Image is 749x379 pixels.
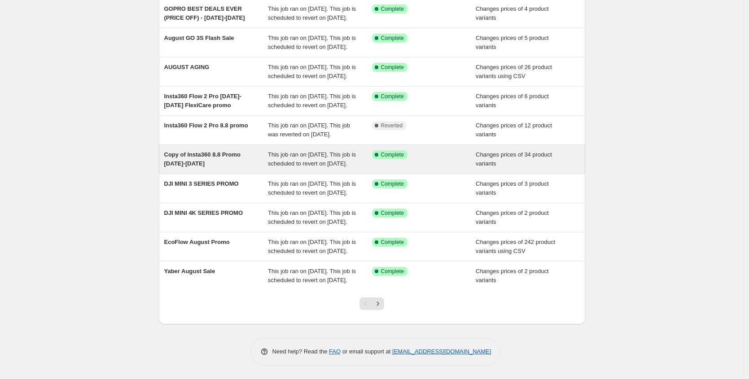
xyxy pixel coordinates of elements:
span: AUGUST AGING [164,64,210,70]
span: Changes prices of 2 product variants [476,209,549,225]
span: This job ran on [DATE]. This job is scheduled to revert on [DATE]. [268,239,356,254]
span: DJI MINI 4K SERIES PROMO [164,209,243,216]
span: Changes prices of 12 product variants [476,122,552,138]
span: GOPRO BEST DEALS EVER (PRICE OFF) - [DATE]-[DATE] [164,5,245,21]
span: Complete [381,180,404,187]
span: Insta360 Flow 2 Pro [DATE]-[DATE] FlexiCare promo [164,93,241,109]
span: This job ran on [DATE]. This job is scheduled to revert on [DATE]. [268,5,356,21]
span: Complete [381,64,404,71]
span: Changes prices of 5 product variants [476,35,549,50]
a: [EMAIL_ADDRESS][DOMAIN_NAME] [392,348,491,355]
nav: Pagination [359,297,384,310]
span: or email support at [341,348,392,355]
span: Changes prices of 34 product variants [476,151,552,167]
span: This job ran on [DATE]. This job is scheduled to revert on [DATE]. [268,180,356,196]
span: Complete [381,93,404,100]
span: This job ran on [DATE]. This job is scheduled to revert on [DATE]. [268,151,356,167]
span: This job ran on [DATE]. This job is scheduled to revert on [DATE]. [268,209,356,225]
span: Complete [381,151,404,158]
span: This job ran on [DATE]. This job is scheduled to revert on [DATE]. [268,64,356,79]
span: Copy of Insta360 8.8 Promo [DATE]-[DATE] [164,151,241,167]
span: Complete [381,209,404,217]
button: Next [372,297,384,310]
span: Complete [381,268,404,275]
span: DJI MINI 3 SERIES PROMO [164,180,239,187]
span: August GO 3S Flash Sale [164,35,234,41]
span: This job ran on [DATE]. This job is scheduled to revert on [DATE]. [268,93,356,109]
span: Changes prices of 26 product variants using CSV [476,64,552,79]
span: Changes prices of 4 product variants [476,5,549,21]
span: This job ran on [DATE]. This job is scheduled to revert on [DATE]. [268,268,356,283]
span: Need help? Read the [272,348,329,355]
span: EcoFlow August Promo [164,239,230,245]
span: Insta360 Flow 2 Pro 8.8 promo [164,122,248,129]
span: This job ran on [DATE]. This job is scheduled to revert on [DATE]. [268,35,356,50]
span: Yaber August Sale [164,268,215,274]
span: Changes prices of 6 product variants [476,93,549,109]
span: Complete [381,35,404,42]
span: Complete [381,5,404,13]
span: This job ran on [DATE]. This job was reverted on [DATE]. [268,122,350,138]
span: Changes prices of 3 product variants [476,180,549,196]
span: Reverted [381,122,403,129]
span: Complete [381,239,404,246]
span: Changes prices of 242 product variants using CSV [476,239,555,254]
a: FAQ [329,348,341,355]
span: Changes prices of 2 product variants [476,268,549,283]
